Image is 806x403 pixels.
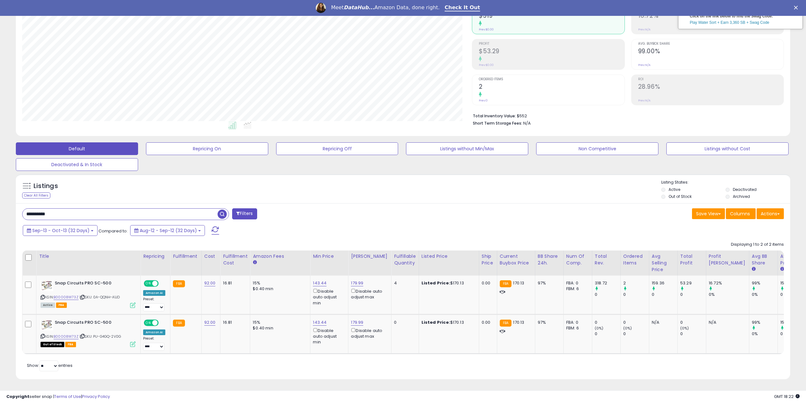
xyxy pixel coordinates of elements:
h2: $319 [479,12,624,21]
div: Title [39,253,138,260]
a: 179.99 [351,319,363,326]
a: 143.44 [313,319,327,326]
div: 0 [652,292,677,297]
p: Listing States: [661,179,790,185]
div: Close [794,6,800,10]
div: Avg Selling Price [652,253,675,273]
button: Columns [726,208,756,219]
div: Repricing [143,253,168,260]
span: | SKU: PU-G4GQ-2V0G [79,334,121,339]
div: Preset: [143,297,165,311]
div: N/A [652,320,673,325]
small: (0%) [680,326,689,331]
div: Disable auto adjust min [313,327,343,345]
div: Total Rev. [595,253,618,266]
span: ON [144,320,152,325]
div: 154.76 [780,320,806,325]
div: Clear All Filters [22,192,50,198]
span: All listings that are currently out of stock and unavailable for purchase on Amazon [41,342,64,347]
div: 15% [253,320,305,325]
div: $170.13 [422,320,474,325]
b: Listed Price: [422,319,450,325]
h2: $53.29 [479,48,624,56]
small: Prev: N/A [638,28,651,31]
strong: Copyright [6,393,29,400]
span: Compared to: [98,228,128,234]
h2: 28.96% [638,83,784,92]
div: 16.81 [223,280,245,286]
div: Preset: [143,336,165,351]
div: 0 [780,331,806,337]
small: Prev: 0 [479,99,488,102]
div: $0.40 min [253,286,305,292]
div: Meet Amazon Data, done right. [331,4,440,11]
div: Fulfillable Quantity [394,253,416,266]
div: 0 [623,292,649,297]
div: 0 [680,320,706,325]
span: N/A [523,120,531,126]
div: 15% [253,280,305,286]
a: 92.00 [204,280,216,286]
span: Ordered Items [479,78,624,81]
span: Show: entries [27,362,73,368]
button: Sep-13 - Oct-13 (32 Days) [23,225,98,236]
div: 99% [752,320,777,325]
div: 0% [752,331,777,337]
h2: 2 [479,83,624,92]
div: 97% [538,280,559,286]
h2: 16.72% [638,12,784,21]
div: 0 [595,331,620,337]
div: 4 [394,280,414,286]
img: Profile image for Georgie [316,3,326,13]
div: Ship Price [482,253,494,266]
button: Listings without Min/Max [406,142,528,155]
div: Total Profit [680,253,703,266]
div: Fulfillment Cost [223,253,247,266]
small: (0%) [623,326,632,331]
div: 16.81 [223,320,245,325]
div: BB Share 24h. [538,253,561,266]
small: Prev: $0.00 [479,28,494,31]
img: 51nxWzIfa2L._SL40_.jpg [41,320,53,330]
i: DataHub... [344,4,374,10]
span: ROI [638,78,784,81]
div: 0 [780,292,806,297]
small: (0%) [595,326,604,331]
a: Check It Out [445,4,480,11]
div: Fulfillment [173,253,199,260]
div: Disable auto adjust min [313,288,343,306]
label: Deactivated [733,187,757,192]
div: 0 [623,320,649,325]
div: Profit [PERSON_NAME] [709,253,746,266]
small: Avg Win Price. [780,266,784,272]
div: 0 [623,331,649,337]
li: $552 [473,112,779,119]
div: FBA: 0 [566,280,587,286]
button: Save View [692,208,725,219]
div: Num of Comp. [566,253,589,266]
a: Terms of Use [54,393,81,400]
button: Repricing Off [276,142,398,155]
div: Ordered Items [623,253,646,266]
div: 318.72 [595,280,620,286]
div: 53.29 [680,280,706,286]
span: All listings currently available for purchase on Amazon [41,302,55,308]
div: Min Price [313,253,346,260]
label: Out of Stock [669,194,692,199]
div: Amazon Fees [253,253,308,260]
div: Avg BB Share [752,253,775,266]
small: FBA [173,320,185,327]
div: $170.13 [422,280,474,286]
div: Listed Price [422,253,476,260]
div: 0 [680,331,706,337]
h5: Listings [34,182,58,191]
span: Aug-12 - Sep-12 (32 Days) [140,227,197,234]
span: OFF [158,320,168,325]
small: FBA [500,280,511,287]
button: Default [16,142,138,155]
img: 51nxWzIfa2L._SL40_.jpg [41,280,53,291]
div: 2 [623,280,649,286]
a: 92.00 [204,319,216,326]
b: Snap Circuits PRO SC-500 [55,280,132,288]
small: Avg BB Share. [752,266,756,272]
